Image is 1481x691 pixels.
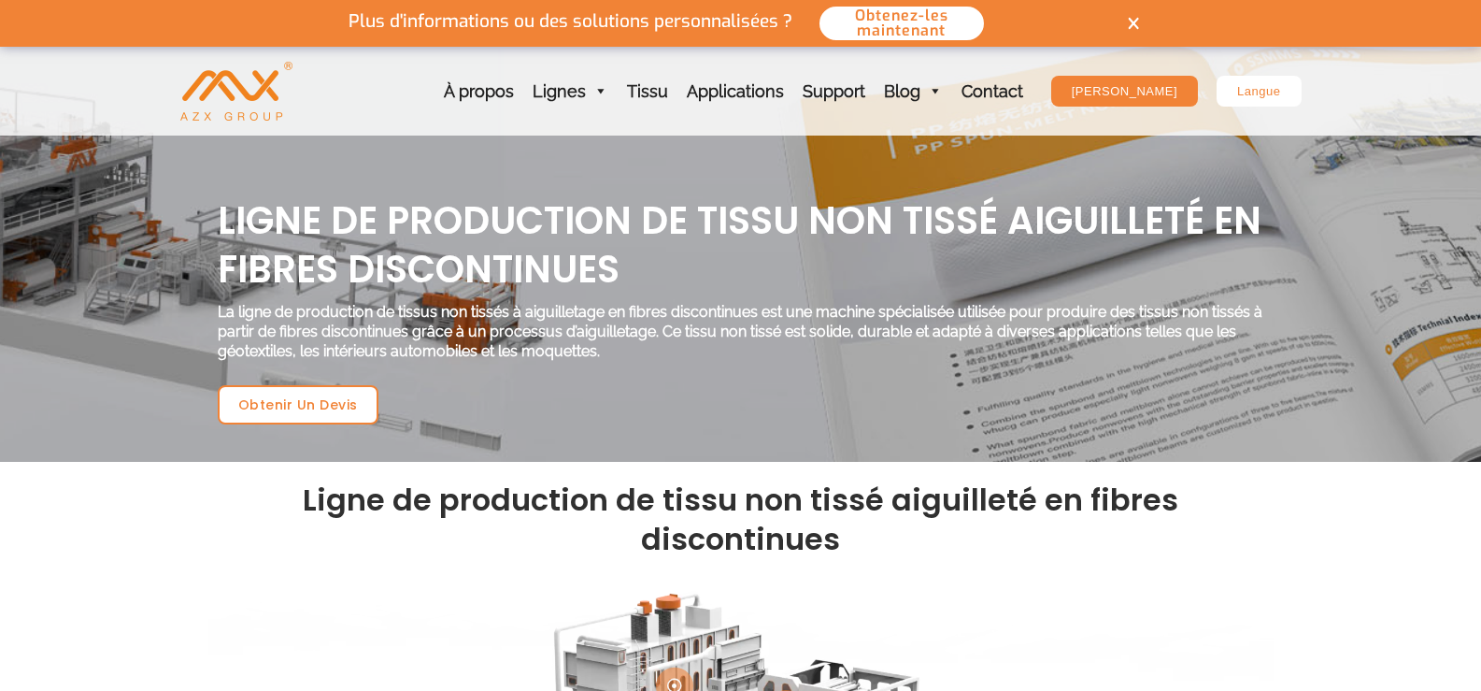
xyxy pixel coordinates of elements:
[1051,76,1198,107] a: [PERSON_NAME]
[677,47,793,136] a: Applications
[818,5,986,42] button: Obtenez-les maintenant
[434,47,523,136] a: À propos
[618,47,677,136] a: Tissu
[238,398,358,411] span: Obtenir un devis
[952,47,1032,136] a: Contact
[875,47,952,136] a: Blog
[218,196,1264,294] h1: Ligne de production de tissu non tissé aiguilleté en fibres discontinues
[218,303,1264,361] p: La ligne de production de tissus non tissés à aiguilletage en fibres discontinues est une machine...
[523,47,618,136] a: Lignes
[218,481,1264,558] h2: Ligne de production de tissu non tissé aiguilleté en fibres discontinues
[1217,76,1301,107] a: Langue
[322,11,819,33] p: Plus d'informations ou des solutions personnalisées ?
[793,47,875,136] a: Support
[218,385,378,425] a: Obtenir un devis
